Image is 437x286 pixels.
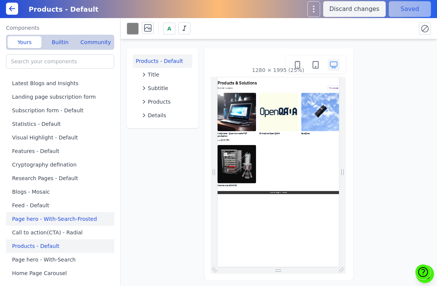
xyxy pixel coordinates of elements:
img: Entropica OpenQAOA [166,61,317,213]
button: Reset all styles [419,23,431,35]
button: Title [139,68,192,81]
button: Background color [127,23,139,35]
button: Products - Default [133,54,192,68]
button: Page hero - With-Search-Frosted [6,212,117,226]
h3: Entropica OpenQAOA [166,217,317,227]
input: Search your components [6,54,114,69]
button: Visual Highlight - Default [6,131,117,144]
button: Blogs - Mosaic [6,185,117,199]
span: Subtitle [148,84,168,92]
span: A [167,25,172,32]
button: Italics [178,22,190,34]
button: Mobile [291,59,304,71]
iframe: Preview [218,77,340,268]
button: Discard changes [323,1,386,17]
a: Entropica OpenQAOA Entropica OpenQAOA [166,61,317,227]
span: Products [148,98,170,106]
button: A [163,23,175,35]
button: Yours [8,36,41,48]
span: Title [148,71,159,78]
button: Subtitle [139,81,192,95]
button: Statistics - Default [6,117,117,131]
button: Details [139,109,192,122]
button: Landing page subscription form [6,90,117,104]
button: Feed - Default [6,199,117,212]
button: Community [79,36,113,48]
span: 109.50 [12,240,47,254]
button: Home Page Carousel [6,266,117,280]
span: Details [148,112,166,119]
button: Subscription form - Default [6,104,117,117]
button: Background image [142,22,154,34]
button: Tablet [310,59,322,71]
button: Features - Default [6,144,117,158]
button: Cryptography defination [6,158,117,171]
button: Research Pages - Default [6,171,117,185]
label: Components [6,24,114,32]
div: 1280 × 1995 (25%) [252,66,304,74]
button: Latest Blogs and Insights [6,76,117,90]
button: Page hero - With-Search [6,253,117,266]
button: Products - Default [6,239,117,253]
button: Saved [389,1,431,17]
button: Call to action(CTA) - Radial [6,226,117,239]
button: Products [139,95,192,109]
button: Builtin [43,36,77,48]
button: Desktop [328,59,340,71]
